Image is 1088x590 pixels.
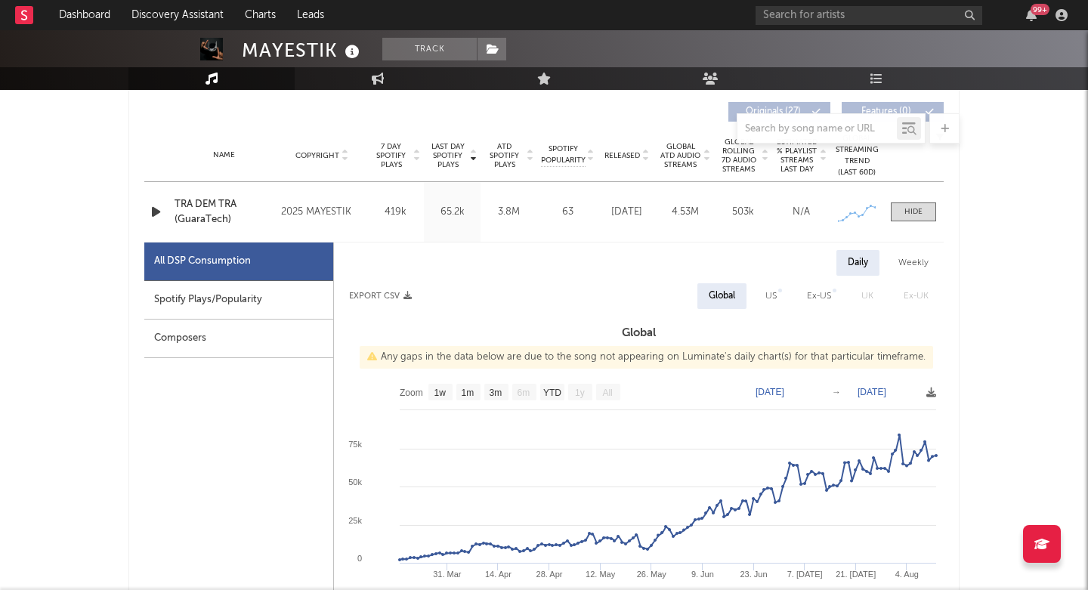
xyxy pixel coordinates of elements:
[601,205,652,220] div: [DATE]
[175,197,274,227] a: TRA DEM TRA (GuaraTech)
[541,144,586,166] span: Spotify Popularity
[428,142,468,169] span: Last Day Spotify Plays
[242,38,363,63] div: MAYESTIK
[484,142,524,169] span: ATD Spotify Plays
[281,203,363,221] div: 2025 MAYESTIK
[433,570,462,579] text: 31. Mar
[718,205,768,220] div: 503k
[807,287,831,305] div: Ex-US
[295,151,339,160] span: Copyright
[349,292,412,301] button: Export CSV
[728,102,830,122] button: Originals(27)
[348,516,362,525] text: 25k
[154,252,251,270] div: All DSP Consumption
[434,388,447,398] text: 1w
[543,388,561,398] text: YTD
[660,142,701,169] span: Global ATD Audio Streams
[484,205,533,220] div: 3.8M
[382,38,477,60] button: Track
[738,107,808,116] span: Originals ( 27 )
[691,570,714,579] text: 9. Jun
[887,250,940,276] div: Weekly
[660,205,710,220] div: 4.53M
[357,554,362,563] text: 0
[428,205,477,220] div: 65.2k
[895,570,919,579] text: 4. Aug
[858,387,886,397] text: [DATE]
[756,387,784,397] text: [DATE]
[518,388,530,398] text: 6m
[144,281,333,320] div: Spotify Plays/Popularity
[175,150,274,161] div: Name
[360,346,933,369] div: Any gaps in the data below are due to the song not appearing on Luminate's daily chart(s) for tha...
[536,570,563,579] text: 28. Apr
[842,102,944,122] button: Features(0)
[575,388,585,398] text: 1y
[1031,4,1049,15] div: 99 +
[371,142,411,169] span: 7 Day Spotify Plays
[602,388,612,398] text: All
[485,570,512,579] text: 14. Apr
[371,205,420,220] div: 419k
[836,570,876,579] text: 21. [DATE]
[852,107,921,116] span: Features ( 0 )
[604,151,640,160] span: Released
[334,324,944,342] h3: Global
[637,570,667,579] text: 26. May
[144,320,333,358] div: Composers
[737,123,897,135] input: Search by song name or URL
[718,137,759,174] span: Global Rolling 7D Audio Streams
[776,137,818,174] span: Estimated % Playlist Streams Last Day
[709,287,735,305] div: Global
[765,287,777,305] div: US
[787,570,823,579] text: 7. [DATE]
[144,242,333,281] div: All DSP Consumption
[756,6,982,25] input: Search for artists
[400,388,423,398] text: Zoom
[490,388,502,398] text: 3m
[586,570,616,579] text: 12. May
[776,205,827,220] div: N/A
[834,133,879,178] div: Global Streaming Trend (Last 60D)
[1026,9,1037,21] button: 99+
[836,250,879,276] div: Daily
[740,570,767,579] text: 23. Jun
[348,477,362,487] text: 50k
[348,440,362,449] text: 75k
[462,388,474,398] text: 1m
[541,205,594,220] div: 63
[832,387,841,397] text: →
